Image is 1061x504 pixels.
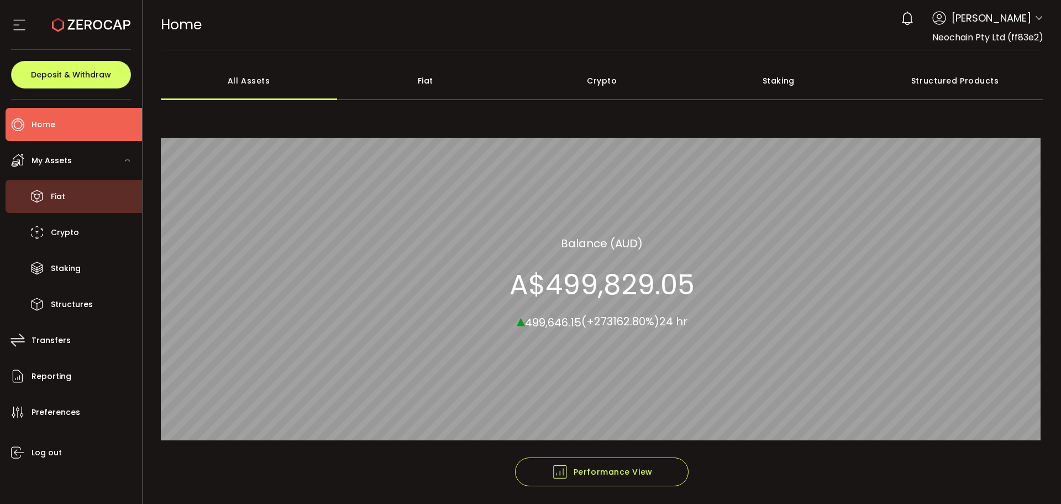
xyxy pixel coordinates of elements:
[561,235,643,251] section: Balance (AUD)
[31,332,71,349] span: Transfers
[31,404,80,420] span: Preferences
[31,368,71,385] span: Reporting
[867,61,1044,100] div: Structured Products
[31,445,62,461] span: Log out
[515,458,689,486] button: Performance View
[514,61,691,100] div: Crypto
[31,117,55,133] span: Home
[31,153,72,169] span: My Assets
[510,268,695,301] section: A$499,829.05
[51,261,81,277] span: Staking
[932,31,1043,44] span: Neochain Pty Ltd (ff83e2)
[1006,451,1061,504] iframe: Chat Widget
[51,189,65,205] span: Fiat
[51,297,93,313] span: Structures
[659,314,687,329] span: 24 hr
[11,61,131,89] button: Deposit & Withdraw
[690,61,867,100] div: Staking
[161,61,338,100] div: All Assets
[581,314,659,329] span: (+273162.80%)
[525,314,581,330] span: 499,646.15
[51,225,79,241] span: Crypto
[31,71,111,79] span: Deposit & Withdraw
[161,15,202,34] span: Home
[517,308,525,332] span: ▴
[952,11,1031,25] span: [PERSON_NAME]
[551,464,653,480] span: Performance View
[337,61,514,100] div: Fiat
